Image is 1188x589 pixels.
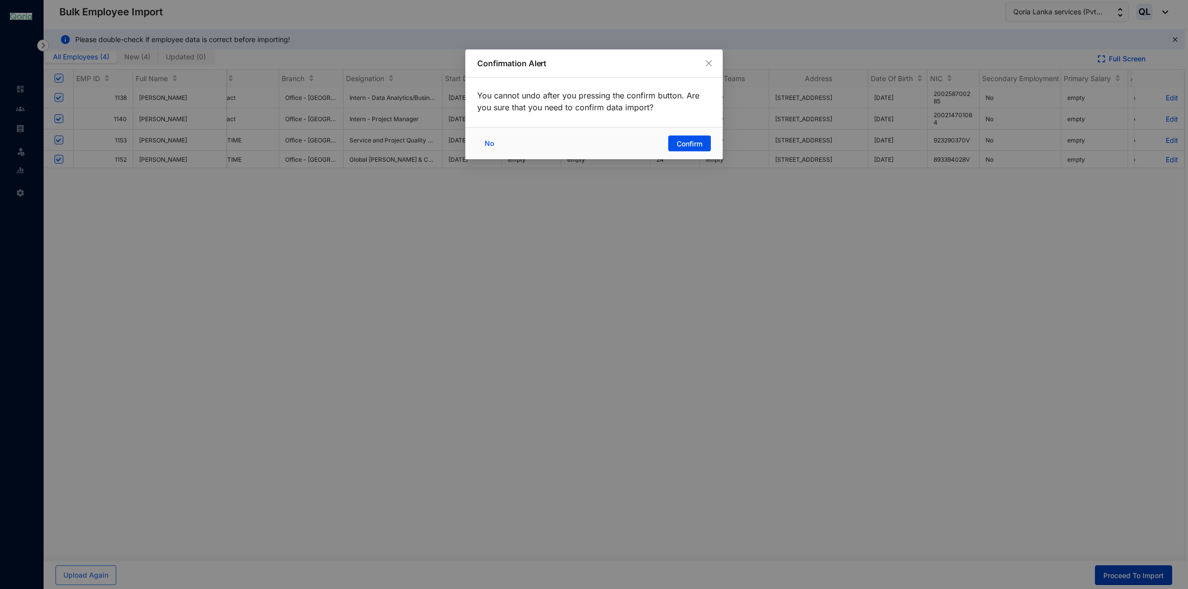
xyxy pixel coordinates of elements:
[477,90,711,113] p: You cannot undo after you pressing the confirm button. Are you sure that you need to confirm data...
[477,136,504,151] button: No
[477,57,711,69] p: Confirmation Alert
[703,58,714,69] button: Close
[668,136,711,151] button: Confirm
[485,138,494,149] span: No
[677,139,702,149] span: Confirm
[705,59,713,67] span: close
